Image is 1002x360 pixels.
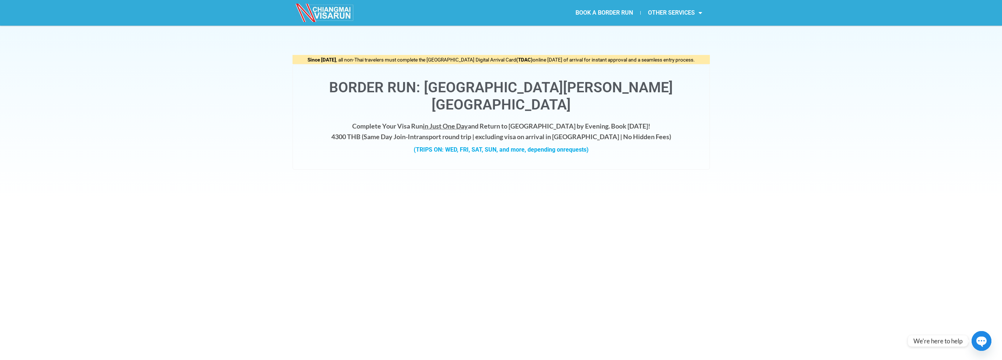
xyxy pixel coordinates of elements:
strong: Same Day Join-In [364,133,414,141]
span: in Just One Day [423,122,468,130]
h4: Complete Your Visa Run and Return to [GEOGRAPHIC_DATA] by Evening. Book [DATE]! 4300 THB ( transp... [300,121,702,142]
a: OTHER SERVICES [641,4,709,21]
strong: (TRIPS ON: WED, FRI, SAT, SUN, and more, depending on [414,146,589,153]
span: requests) [563,146,589,153]
span: , all non-Thai travelers must complete the [GEOGRAPHIC_DATA] Digital Arrival Card online [DATE] o... [308,57,695,63]
nav: Menu [501,4,709,21]
h1: Border Run: [GEOGRAPHIC_DATA][PERSON_NAME][GEOGRAPHIC_DATA] [300,79,702,114]
a: BOOK A BORDER RUN [568,4,640,21]
strong: (TDAC) [516,57,533,63]
strong: Since [DATE] [308,57,336,63]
